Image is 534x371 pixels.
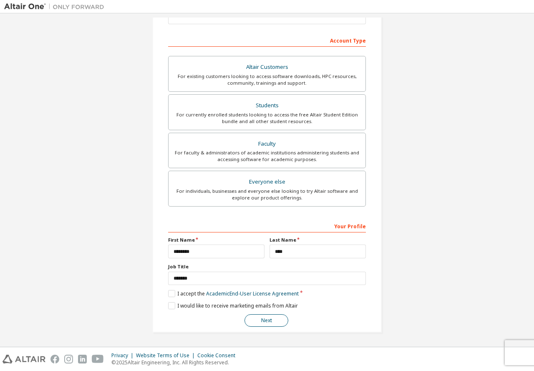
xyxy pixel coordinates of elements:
label: I accept the [168,290,299,297]
img: altair_logo.svg [3,355,45,363]
div: Cookie Consent [197,352,240,359]
label: I would like to receive marketing emails from Altair [168,302,298,309]
div: For currently enrolled students looking to access the free Altair Student Edition bundle and all ... [174,111,360,125]
div: Students [174,100,360,111]
div: For existing customers looking to access software downloads, HPC resources, community, trainings ... [174,73,360,86]
div: Account Type [168,33,366,47]
button: Next [244,314,288,327]
div: Privacy [111,352,136,359]
div: For faculty & administrators of academic institutions administering students and accessing softwa... [174,149,360,163]
div: Faculty [174,138,360,150]
div: For individuals, businesses and everyone else looking to try Altair software and explore our prod... [174,188,360,201]
img: facebook.svg [50,355,59,363]
img: Altair One [4,3,108,11]
img: linkedin.svg [78,355,87,363]
label: Job Title [168,263,366,270]
img: youtube.svg [92,355,104,363]
label: First Name [168,237,264,243]
div: Website Terms of Use [136,352,197,359]
div: Everyone else [174,176,360,188]
p: © 2025 Altair Engineering, Inc. All Rights Reserved. [111,359,240,366]
label: Last Name [270,237,366,243]
div: Your Profile [168,219,366,232]
a: Academic End-User License Agreement [206,290,299,297]
img: instagram.svg [64,355,73,363]
div: Altair Customers [174,61,360,73]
